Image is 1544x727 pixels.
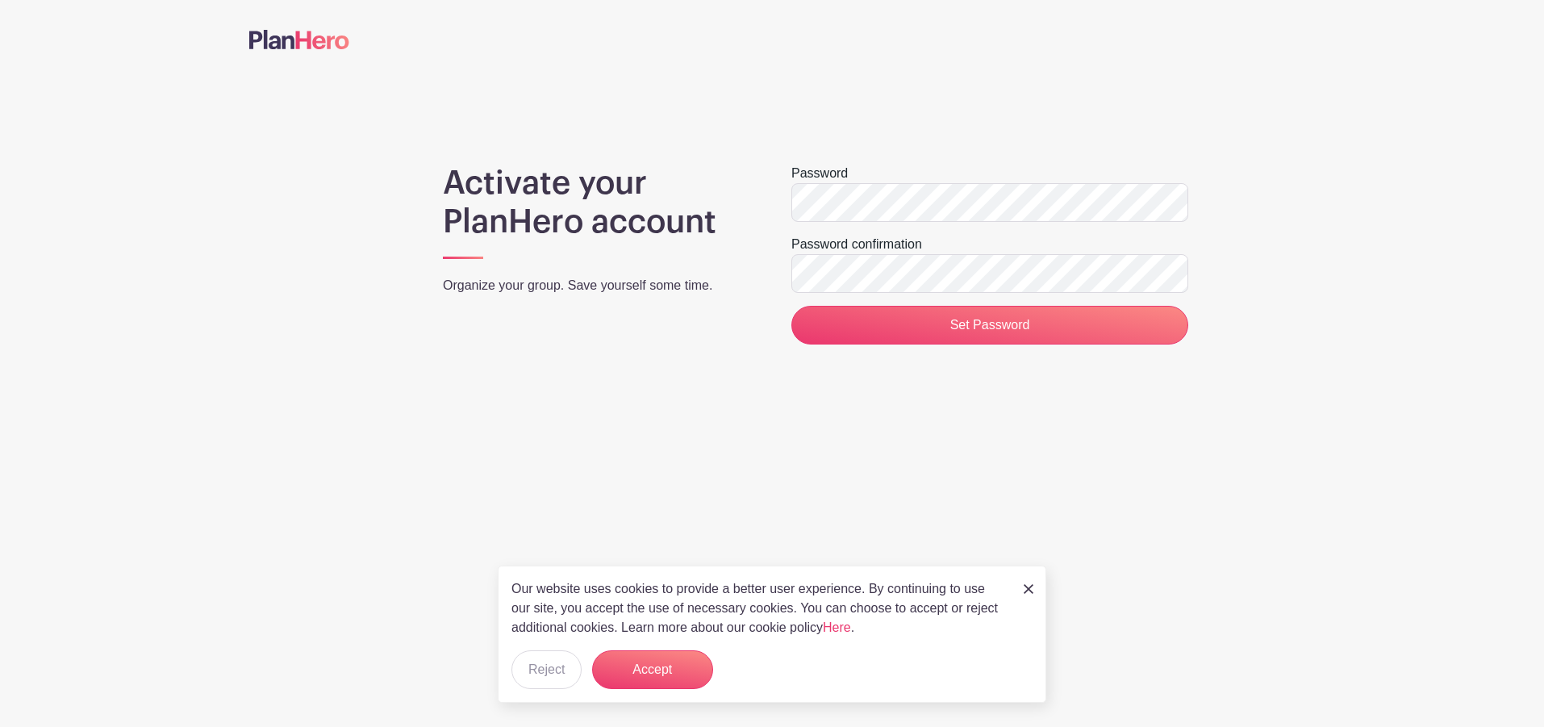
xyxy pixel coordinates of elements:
[592,650,713,689] button: Accept
[511,579,1007,637] p: Our website uses cookies to provide a better user experience. By continuing to use our site, you ...
[791,306,1188,345] input: Set Password
[791,164,848,183] label: Password
[249,30,349,49] img: logo-507f7623f17ff9eddc593b1ce0a138ce2505c220e1c5a4e2b4648c50719b7d32.svg
[1024,584,1033,594] img: close_button-5f87c8562297e5c2d7936805f587ecaba9071eb48480494691a3f1689db116b3.svg
[443,164,753,241] h1: Activate your PlanHero account
[823,620,851,634] a: Here
[443,276,753,295] p: Organize your group. Save yourself some time.
[791,235,922,254] label: Password confirmation
[511,650,582,689] button: Reject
